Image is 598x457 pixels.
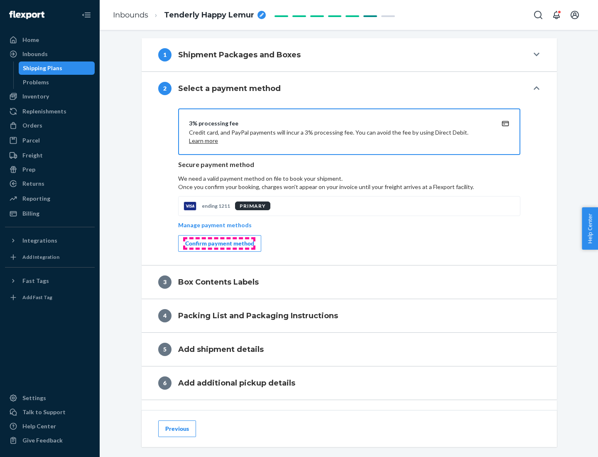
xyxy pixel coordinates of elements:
[178,83,281,94] h4: Select a payment method
[113,10,148,20] a: Inbounds
[5,291,95,304] a: Add Fast Tag
[23,78,49,86] div: Problems
[164,10,254,21] span: Tenderly Happy Lemur
[566,7,583,23] button: Open account menu
[235,201,270,210] div: PRIMARY
[22,436,63,445] div: Give Feedback
[5,119,95,132] a: Orders
[22,422,56,430] div: Help Center
[178,277,259,287] h4: Box Contents Labels
[22,194,50,203] div: Reporting
[178,344,264,355] h4: Add shipment details
[5,234,95,247] button: Integrations
[23,64,62,72] div: Shipping Plans
[142,299,557,332] button: 4Packing List and Packaging Instructions
[22,107,66,115] div: Replenishments
[22,294,52,301] div: Add Fast Tag
[106,3,272,27] ol: breadcrumbs
[22,236,57,245] div: Integrations
[5,177,95,190] a: Returns
[202,202,230,209] p: ending 1211
[142,333,557,366] button: 5Add shipment details
[22,92,49,101] div: Inventory
[178,183,520,191] p: Once you confirm your booking, charges won't appear on your invoice until your freight arrives at...
[78,7,95,23] button: Close Navigation
[5,90,95,103] a: Inventory
[5,149,95,162] a: Freight
[5,434,95,447] button: Give Feedback
[22,408,66,416] div: Talk to Support
[142,38,557,71] button: 1Shipment Packages and Boxes
[548,7,565,23] button: Open notifications
[5,163,95,176] a: Prep
[158,420,196,437] button: Previous
[178,235,261,252] button: Confirm payment method
[178,49,301,60] h4: Shipment Packages and Boxes
[22,209,39,218] div: Billing
[178,310,338,321] h4: Packing List and Packaging Instructions
[185,239,254,248] div: Confirm payment method
[178,174,520,191] p: We need a valid payment method on file to book your shipment.
[530,7,547,23] button: Open Search Box
[9,11,44,19] img: Flexport logo
[142,366,557,400] button: 6Add additional pickup details
[178,378,295,388] h4: Add additional pickup details
[22,136,40,145] div: Parcel
[189,137,218,145] button: Learn more
[5,391,95,405] a: Settings
[22,121,42,130] div: Orders
[22,165,35,174] div: Prep
[158,309,172,322] div: 4
[5,105,95,118] a: Replenishments
[5,207,95,220] a: Billing
[22,50,48,58] div: Inbounds
[19,76,95,89] a: Problems
[5,192,95,205] a: Reporting
[22,179,44,188] div: Returns
[5,251,95,264] a: Add Integration
[178,160,520,170] p: Secure payment method
[5,47,95,61] a: Inbounds
[189,128,490,145] p: Credit card, and PayPal payments will incur a 3% processing fee. You can avoid the fee by using D...
[22,151,43,160] div: Freight
[5,405,95,419] a: Talk to Support
[5,33,95,47] a: Home
[22,394,46,402] div: Settings
[142,400,557,433] button: 7Shipping Quote
[582,207,598,250] button: Help Center
[189,119,490,128] div: 3% processing fee
[158,343,172,356] div: 5
[178,221,252,229] p: Manage payment methods
[22,253,59,260] div: Add Integration
[22,36,39,44] div: Home
[158,48,172,61] div: 1
[158,376,172,390] div: 6
[19,61,95,75] a: Shipping Plans
[158,82,172,95] div: 2
[22,277,49,285] div: Fast Tags
[142,72,557,105] button: 2Select a payment method
[5,134,95,147] a: Parcel
[5,420,95,433] a: Help Center
[5,274,95,287] button: Fast Tags
[142,265,557,299] button: 3Box Contents Labels
[158,275,172,289] div: 3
